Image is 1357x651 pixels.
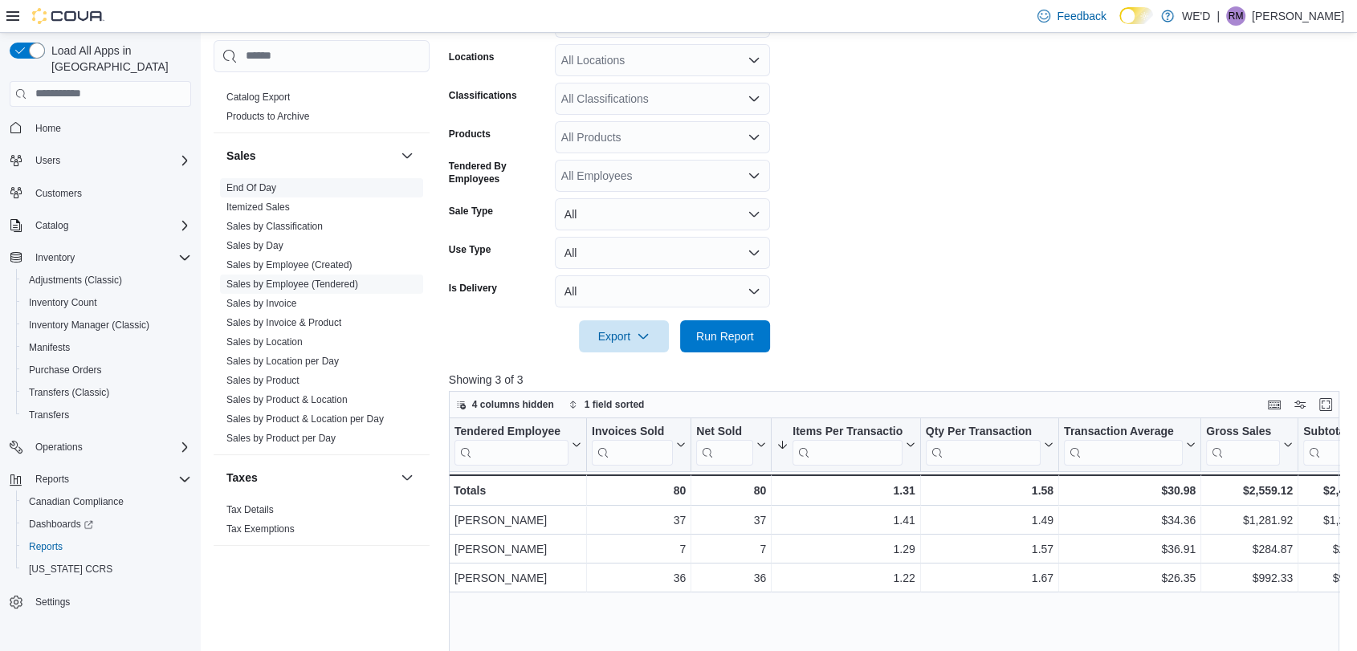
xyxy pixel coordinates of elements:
div: 1.29 [776,539,915,559]
button: Products [397,55,417,75]
div: Net Sold [696,424,753,465]
span: [US_STATE] CCRS [29,563,112,576]
span: Dashboards [22,515,191,534]
span: Transfers [29,409,69,421]
div: $2,559.12 [1206,481,1293,500]
span: Purchase Orders [22,360,191,380]
span: Dark Mode [1119,24,1120,25]
button: Settings [3,590,198,613]
a: Transfers [22,405,75,425]
p: [PERSON_NAME] [1252,6,1344,26]
label: Sale Type [449,205,493,218]
button: Enter fullscreen [1316,395,1335,414]
input: Dark Mode [1119,7,1153,24]
a: Sales by Employee (Tendered) [226,279,358,290]
button: All [555,275,770,307]
span: Inventory Count [29,296,97,309]
button: Open list of options [748,131,760,144]
span: Itemized Sales [226,201,290,214]
span: Users [29,151,191,170]
a: Sales by Product per Day [226,433,336,444]
a: Sales by Product [226,375,300,386]
span: Sales by Location [226,336,303,348]
div: $34.36 [1064,511,1196,530]
button: Operations [29,437,89,457]
div: $30.98 [1064,481,1196,500]
span: Export [589,320,659,352]
p: Showing 3 of 3 [449,372,1349,388]
span: Transfers (Classic) [29,386,109,399]
a: Tax Exemptions [226,523,295,535]
a: Sales by Location per Day [226,356,339,367]
h3: Taxes [226,470,258,486]
button: Reports [16,535,198,558]
a: Itemized Sales [226,201,290,213]
div: 1.57 [926,539,1053,559]
div: $1,281.92 [1206,511,1293,530]
button: Catalog [3,214,198,237]
button: Taxes [397,468,417,487]
p: | [1216,6,1220,26]
span: Sales by Day [226,239,283,252]
span: Operations [35,441,83,454]
span: Sales by Invoice & Product [226,316,341,329]
span: End Of Day [226,181,276,194]
div: 1.22 [776,568,915,588]
a: Purchase Orders [22,360,108,380]
button: Run Report [680,320,770,352]
div: [PERSON_NAME] [454,568,581,588]
button: Display options [1290,395,1310,414]
div: 1.67 [926,568,1053,588]
span: Settings [29,592,191,612]
button: Adjustments (Classic) [16,269,198,291]
div: Products [214,87,430,132]
button: Catalog [29,216,75,235]
a: Products to Archive [226,111,309,122]
button: Net Sold [696,424,766,465]
span: Adjustments (Classic) [22,271,191,290]
span: Feedback [1057,8,1106,24]
a: Sales by Invoice [226,298,296,309]
span: Users [35,154,60,167]
span: Purchase Orders [29,364,102,376]
div: Items Per Transaction [793,424,903,465]
button: Purchase Orders [16,359,198,381]
span: Sales by Product per Day [226,432,336,445]
div: $284.87 [1206,539,1293,559]
button: Transfers [16,404,198,426]
span: Dashboards [29,518,93,531]
span: Sales by Employee (Tendered) [226,278,358,291]
span: Transfers (Classic) [22,383,191,402]
span: Manifests [22,338,191,357]
span: Sales by Invoice [226,297,296,310]
button: Invoices Sold [592,424,686,465]
span: Adjustments (Classic) [29,274,122,287]
span: Tax Details [226,503,274,516]
span: Inventory Count [22,293,191,312]
button: Open list of options [748,92,760,105]
span: Reports [29,470,191,489]
button: Manifests [16,336,198,359]
span: Inventory Manager (Classic) [22,315,191,335]
a: Sales by Classification [226,221,323,232]
button: Items Per Transaction [776,424,915,465]
span: Sales by Product & Location [226,393,348,406]
span: Operations [29,437,191,457]
label: Products [449,128,491,140]
span: Transfers [22,405,191,425]
a: End Of Day [226,182,276,193]
a: [US_STATE] CCRS [22,559,119,579]
span: Reports [29,540,63,553]
div: Transaction Average [1064,424,1183,465]
span: Settings [35,596,70,608]
button: Keyboard shortcuts [1265,395,1284,414]
button: All [555,198,770,230]
div: Invoices Sold [592,424,673,439]
button: Sales [226,148,394,164]
div: [PERSON_NAME] [454,511,581,530]
a: Home [29,119,67,138]
button: Reports [3,468,198,490]
span: Home [35,122,61,135]
div: 36 [696,568,766,588]
span: Washington CCRS [22,559,191,579]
